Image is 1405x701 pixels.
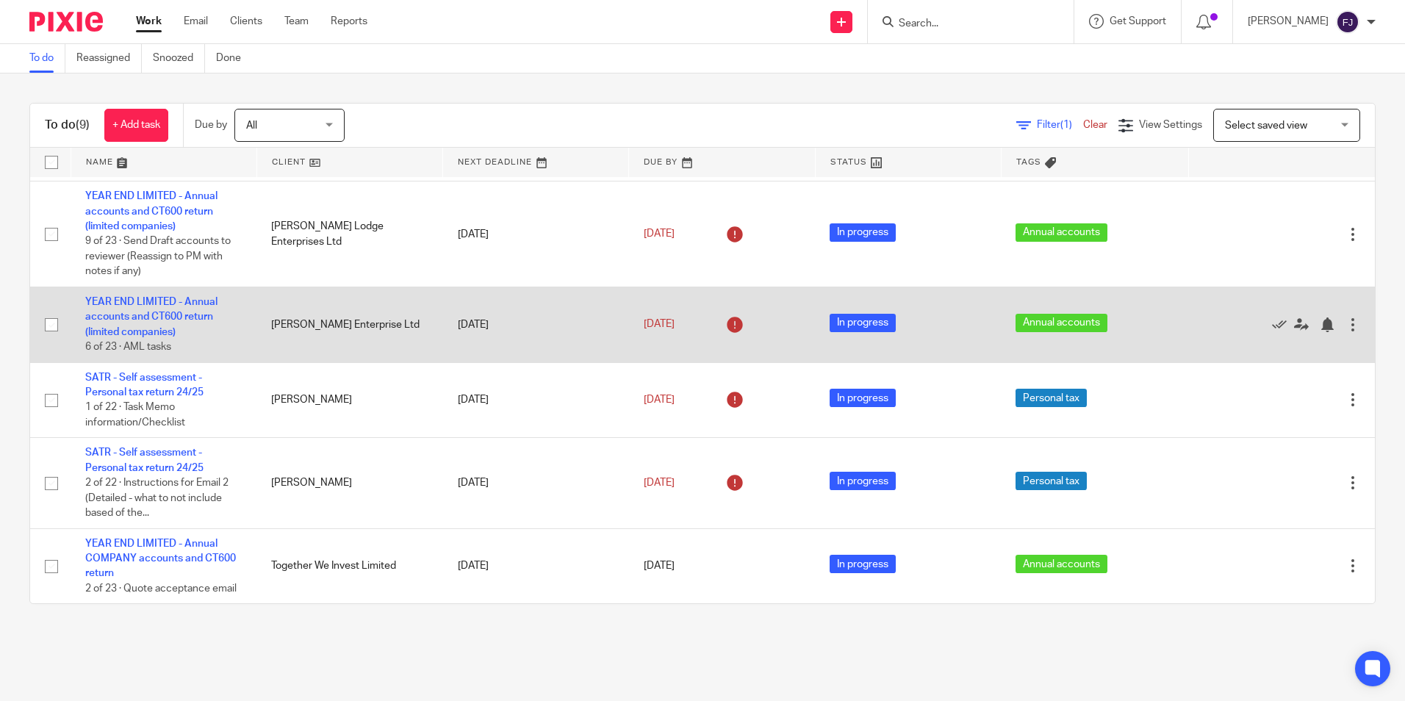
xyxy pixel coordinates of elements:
[195,118,227,132] p: Due by
[184,14,208,29] a: Email
[45,118,90,133] h1: To do
[1016,223,1107,242] span: Annual accounts
[1016,555,1107,573] span: Annual accounts
[644,229,675,239] span: [DATE]
[256,528,442,604] td: Together We Invest Limited
[331,14,367,29] a: Reports
[644,478,675,488] span: [DATE]
[256,362,442,438] td: [PERSON_NAME]
[29,44,65,73] a: To do
[76,44,142,73] a: Reassigned
[76,119,90,131] span: (9)
[136,14,162,29] a: Work
[1248,14,1329,29] p: [PERSON_NAME]
[443,438,629,528] td: [DATE]
[1016,158,1041,166] span: Tags
[830,472,896,490] span: In progress
[1016,389,1087,407] span: Personal tax
[246,121,257,131] span: All
[230,14,262,29] a: Clients
[644,561,675,571] span: [DATE]
[1083,120,1107,130] a: Clear
[256,181,442,287] td: [PERSON_NAME] Lodge Enterprises Ltd
[284,14,309,29] a: Team
[256,287,442,363] td: [PERSON_NAME] Enterprise Ltd
[830,389,896,407] span: In progress
[1110,16,1166,26] span: Get Support
[85,583,237,594] span: 2 of 23 · Quote acceptance email
[1336,10,1359,34] img: svg%3E
[153,44,205,73] a: Snoozed
[443,181,629,287] td: [DATE]
[1225,121,1307,131] span: Select saved view
[85,191,218,231] a: YEAR END LIMITED - Annual accounts and CT600 return (limited companies)
[1272,317,1294,332] a: Mark as done
[1060,120,1072,130] span: (1)
[830,223,896,242] span: In progress
[897,18,1030,31] input: Search
[644,320,675,330] span: [DATE]
[85,373,204,398] a: SATR - Self assessment - Personal tax return 24/25
[1037,120,1083,130] span: Filter
[256,438,442,528] td: [PERSON_NAME]
[85,447,204,472] a: SATR - Self assessment - Personal tax return 24/25
[85,539,236,579] a: YEAR END LIMITED - Annual COMPANY accounts and CT600 return
[85,478,229,518] span: 2 of 22 · Instructions for Email 2 (Detailed - what to not include based of the...
[443,362,629,438] td: [DATE]
[644,395,675,405] span: [DATE]
[85,297,218,337] a: YEAR END LIMITED - Annual accounts and CT600 return (limited companies)
[1139,120,1202,130] span: View Settings
[830,555,896,573] span: In progress
[29,12,103,32] img: Pixie
[1016,472,1087,490] span: Personal tax
[443,287,629,363] td: [DATE]
[1016,314,1107,332] span: Annual accounts
[830,314,896,332] span: In progress
[85,402,185,428] span: 1 of 22 · Task Memo information/Checklist
[216,44,252,73] a: Done
[104,109,168,142] a: + Add task
[85,237,231,277] span: 9 of 23 · Send Draft accounts to reviewer (Reassign to PM with notes if any)
[85,342,171,352] span: 6 of 23 · AML tasks
[443,528,629,604] td: [DATE]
